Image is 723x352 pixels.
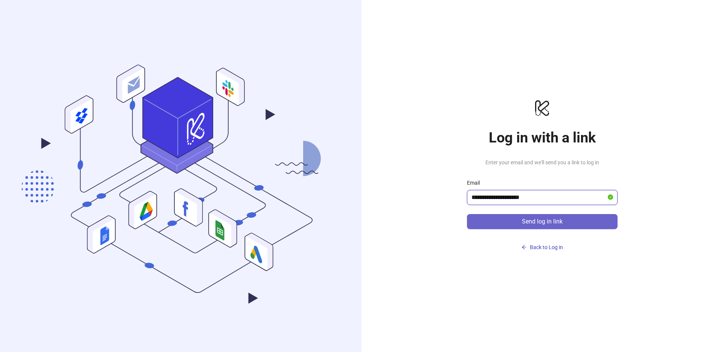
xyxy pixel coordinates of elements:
[522,245,527,250] span: arrow-left
[467,214,618,229] button: Send log in link
[467,241,618,253] button: Back to Log in
[467,229,618,253] a: Back to Log in
[467,129,618,146] h1: Log in with a link
[467,179,485,187] label: Email
[467,158,618,167] span: Enter your email and we'll send you a link to log in
[471,193,606,202] input: Email
[522,218,563,225] span: Send log in link
[530,244,563,250] span: Back to Log in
